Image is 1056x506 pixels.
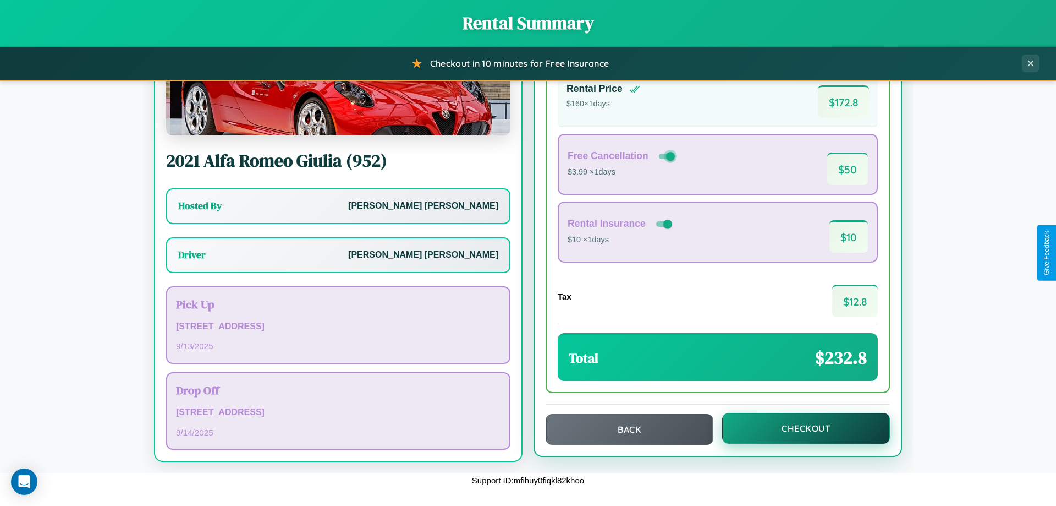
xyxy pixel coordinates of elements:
[176,296,501,312] h3: Pick Up
[11,469,37,495] div: Open Intercom Messenger
[722,413,890,444] button: Checkout
[11,11,1045,35] h1: Rental Summary
[568,233,674,247] p: $10 × 1 days
[176,382,501,398] h3: Drop Off
[568,150,648,162] h4: Free Cancellation
[472,473,584,488] p: Support ID: mfihuy0fiqkl82khoo
[566,97,640,111] p: $ 160 × 1 days
[546,414,713,445] button: Back
[176,425,501,440] p: 9 / 14 / 2025
[178,199,222,213] h3: Hosted By
[348,247,498,263] p: [PERSON_NAME] [PERSON_NAME]
[829,220,868,253] span: $ 10
[166,149,510,173] h2: 2021 Alfa Romeo Giulia (952)
[815,346,867,370] span: $ 232.8
[348,198,498,214] p: [PERSON_NAME] [PERSON_NAME]
[558,292,571,301] h4: Tax
[566,83,623,95] h4: Rental Price
[568,165,677,179] p: $3.99 × 1 days
[430,58,609,69] span: Checkout in 10 minutes for Free Insurance
[176,339,501,353] p: 9 / 13 / 2025
[568,218,646,230] h4: Rental Insurance
[176,319,501,335] p: [STREET_ADDRESS]
[832,285,878,317] span: $ 12.8
[827,153,868,185] span: $ 50
[178,248,206,262] h3: Driver
[176,405,501,421] p: [STREET_ADDRESS]
[818,85,869,118] span: $ 172.8
[1043,231,1050,275] div: Give Feedback
[569,349,598,367] h3: Total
